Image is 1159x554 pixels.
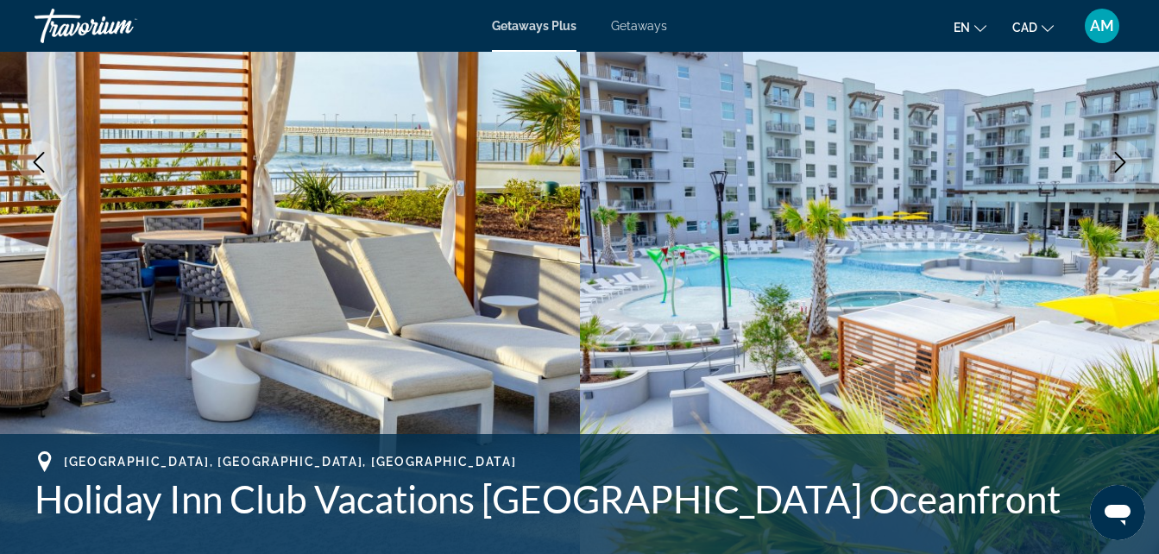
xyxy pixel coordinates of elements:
span: AM [1090,17,1114,35]
button: Previous image [17,141,60,184]
button: Next image [1099,141,1142,184]
button: User Menu [1080,8,1124,44]
span: [GEOGRAPHIC_DATA], [GEOGRAPHIC_DATA], [GEOGRAPHIC_DATA] [64,455,516,469]
h1: Holiday Inn Club Vacations [GEOGRAPHIC_DATA] Oceanfront [35,476,1124,521]
a: Getaways Plus [492,19,576,33]
iframe: Button to launch messaging window [1090,485,1145,540]
a: Travorium [35,3,207,48]
span: CAD [1012,21,1037,35]
span: en [954,21,970,35]
a: Getaways [611,19,667,33]
button: Change language [954,15,986,40]
button: Change currency [1012,15,1054,40]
